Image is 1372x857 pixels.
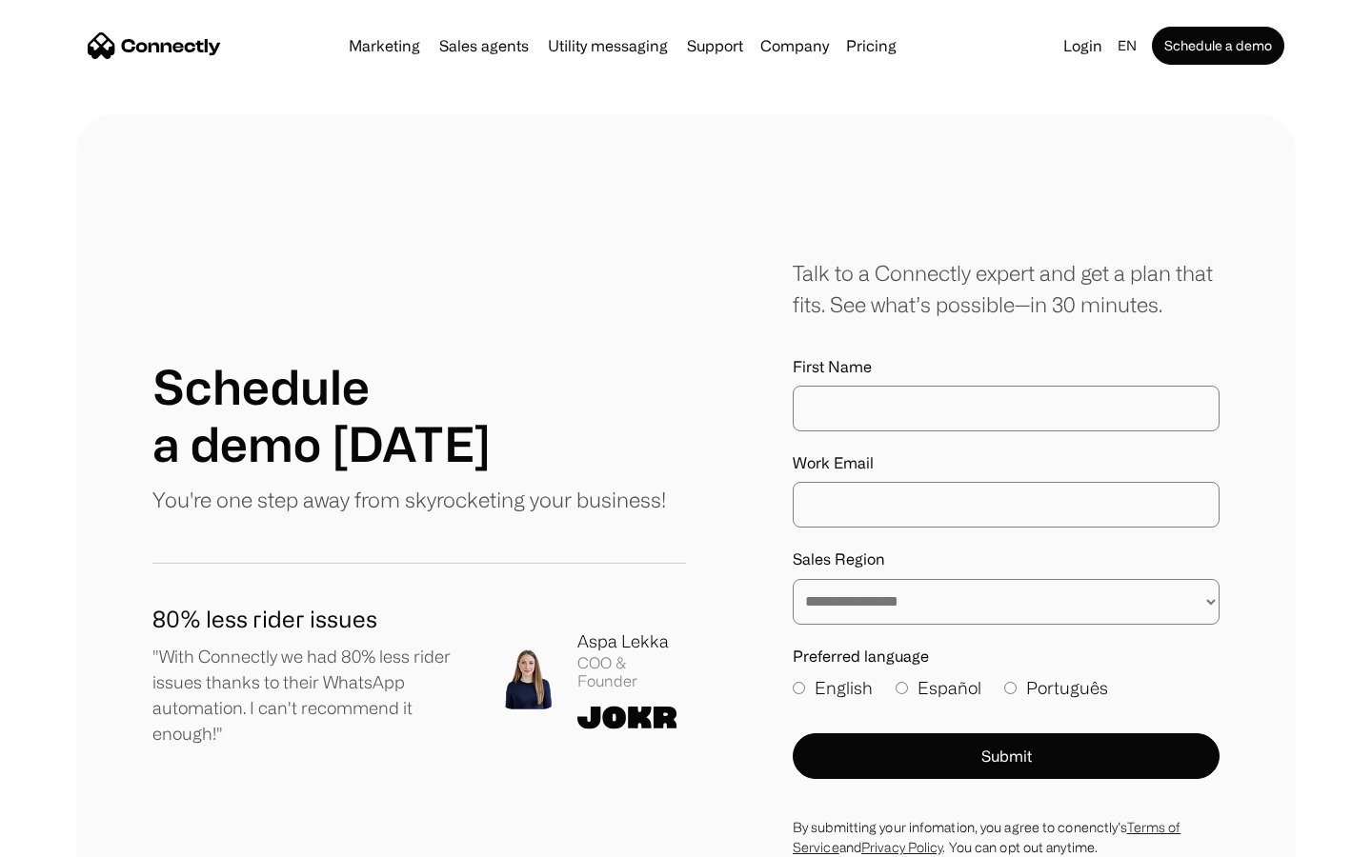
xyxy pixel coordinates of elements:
a: Privacy Policy [861,840,942,854]
a: Support [679,38,751,53]
h1: Schedule a demo [DATE] [152,358,491,472]
input: English [793,682,805,694]
a: Utility messaging [540,38,676,53]
div: Company [760,32,829,59]
label: Português [1004,675,1108,701]
button: Submit [793,733,1220,779]
label: Preferred language [793,648,1220,666]
label: English [793,675,873,701]
a: Login [1056,32,1110,59]
div: COO & Founder [577,654,686,690]
label: Español [896,675,981,701]
div: Aspa Lekka [577,628,686,654]
aside: Language selected: English [19,822,114,850]
a: Marketing [341,38,428,53]
p: You're one step away from skyrocketing your business! [152,484,666,515]
a: Terms of Service [793,820,1180,854]
div: en [1118,32,1137,59]
label: Work Email [793,454,1220,472]
div: Talk to a Connectly expert and get a plan that fits. See what’s possible—in 30 minutes. [793,257,1220,320]
input: Português [1004,682,1017,694]
input: Español [896,682,908,694]
label: Sales Region [793,550,1220,568]
div: By submitting your infomation, you agree to conenctly’s and . You can opt out anytime. [793,817,1220,857]
h1: 80% less rider issues [152,602,467,636]
ul: Language list [38,824,114,850]
a: Sales agents [432,38,536,53]
label: First Name [793,358,1220,376]
a: Schedule a demo [1152,27,1284,65]
a: Pricing [838,38,904,53]
p: "With Connectly we had 80% less rider issues thanks to their WhatsApp automation. I can't recomme... [152,644,467,747]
